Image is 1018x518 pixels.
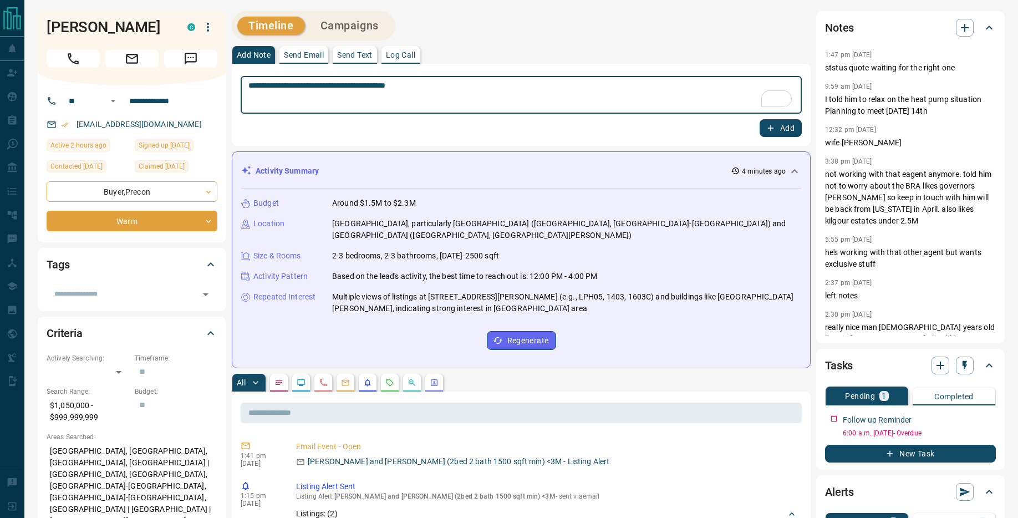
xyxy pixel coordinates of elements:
button: Open [198,287,213,302]
span: Contacted [DATE] [50,161,103,172]
div: Wed Jun 05 2024 [135,160,217,176]
p: Based on the lead's activity, the best time to reach out is: 12:00 PM - 4:00 PM [332,271,597,282]
p: Activity Pattern [253,271,308,282]
button: Campaigns [309,17,390,35]
span: Email [105,50,159,68]
p: 3:38 pm [DATE] [825,158,872,165]
svg: Agent Actions [430,378,439,387]
p: 2-3 bedrooms, 2-3 bathrooms, [DATE]-2500 sqft [332,250,499,262]
div: Notes [825,14,996,41]
p: Location [253,218,284,230]
svg: Calls [319,378,328,387]
span: Call [47,50,100,68]
textarea: To enrich screen reader interactions, please activate Accessibility in Grammarly extension settings [248,81,794,109]
h1: [PERSON_NAME] [47,18,171,36]
p: really nice man [DEMOGRAPHIC_DATA] years old lives in [GEOGRAPHIC_DATA] should be easy to sell. w... [825,322,996,438]
h2: Alerts [825,483,854,501]
svg: Requests [385,378,394,387]
p: Completed [934,393,974,400]
p: 12:32 pm [DATE] [825,126,876,134]
p: 1:15 pm [241,492,279,500]
p: Add Note [237,51,271,59]
button: Regenerate [487,331,556,350]
p: Repeated Interest [253,291,315,303]
button: Timeline [237,17,305,35]
div: Tasks [825,352,996,379]
p: Listing Alert : - sent via email [296,492,797,500]
a: [EMAIL_ADDRESS][DOMAIN_NAME] [77,120,202,129]
svg: Lead Browsing Activity [297,378,306,387]
p: Activity Summary [256,165,319,177]
p: Areas Searched: [47,432,217,442]
span: Message [164,50,217,68]
p: 1:41 pm [241,452,279,460]
p: wife [PERSON_NAME] [825,137,996,149]
p: Search Range: [47,387,129,397]
div: Alerts [825,479,996,505]
div: condos.ca [187,23,195,31]
p: $1,050,000 - $999,999,999 [47,397,129,426]
p: Pending [845,392,875,400]
svg: Listing Alerts [363,378,372,387]
p: Log Call [386,51,415,59]
p: 9:59 am [DATE] [825,83,872,90]
p: 1:47 pm [DATE] [825,51,872,59]
p: Around $1.5M to $2.3M [332,197,416,209]
button: Add [760,119,802,137]
p: 4 minutes ago [742,166,786,176]
p: Actively Searching: [47,353,129,363]
p: 6:00 a.m. [DATE] - Overdue [843,428,996,438]
p: Send Text [337,51,373,59]
span: [PERSON_NAME] and [PERSON_NAME] (2bed 2 bath 1500 sqft min) <3M [334,492,556,500]
p: 5:55 pm [DATE] [825,236,872,243]
p: Send Email [284,51,324,59]
p: [DATE] [241,500,279,507]
div: Tags [47,251,217,278]
p: All [237,379,246,387]
p: I told him to relax on the heat pump situation Planning to meet [DATE] 14th [825,94,996,117]
h2: Notes [825,19,854,37]
p: Budget: [135,387,217,397]
p: Budget [253,197,279,209]
span: Active 2 hours ago [50,140,106,151]
p: Timeframe: [135,353,217,363]
div: Tue Sep 16 2025 [47,139,129,155]
p: left notes [825,290,996,302]
div: Buyer , Precon [47,181,217,202]
p: 2:37 pm [DATE] [825,279,872,287]
div: Activity Summary4 minutes ago [241,161,801,181]
p: [GEOGRAPHIC_DATA], particularly [GEOGRAPHIC_DATA] ([GEOGRAPHIC_DATA], [GEOGRAPHIC_DATA]-[GEOGRAPH... [332,218,801,241]
p: 1 [882,392,886,400]
div: Thu Jan 09 2025 [47,160,129,176]
p: [DATE] [241,460,279,468]
div: Warm [47,211,217,231]
p: he's working with that other agent but wants exclusive stuff [825,247,996,270]
div: Sat Jun 01 2024 [135,139,217,155]
svg: Emails [341,378,350,387]
h2: Criteria [47,324,83,342]
p: ststus quote waiting for the right one [825,62,996,74]
svg: Email Verified [61,121,69,129]
p: Email Event - Open [296,441,797,453]
button: Open [106,94,120,108]
h2: Tasks [825,357,853,374]
span: Signed up [DATE] [139,140,190,151]
p: not working with that eagent anymore. told him not to worry about the BRA likes governors [PERSON... [825,169,996,227]
p: Size & Rooms [253,250,301,262]
p: Listing Alert Sent [296,481,797,492]
svg: Notes [274,378,283,387]
p: Follow up Reminder [843,414,912,426]
p: [PERSON_NAME] and [PERSON_NAME] (2bed 2 bath 1500 sqft min) <3M - Listing Alert [308,456,609,468]
h2: Tags [47,256,69,273]
div: Criteria [47,320,217,347]
svg: Opportunities [408,378,416,387]
button: New Task [825,445,996,463]
p: 2:30 pm [DATE] [825,311,872,318]
span: Claimed [DATE] [139,161,185,172]
p: Multiple views of listings at [STREET_ADDRESS][PERSON_NAME] (e.g., LPH05, 1403, 1603C) and buildi... [332,291,801,314]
